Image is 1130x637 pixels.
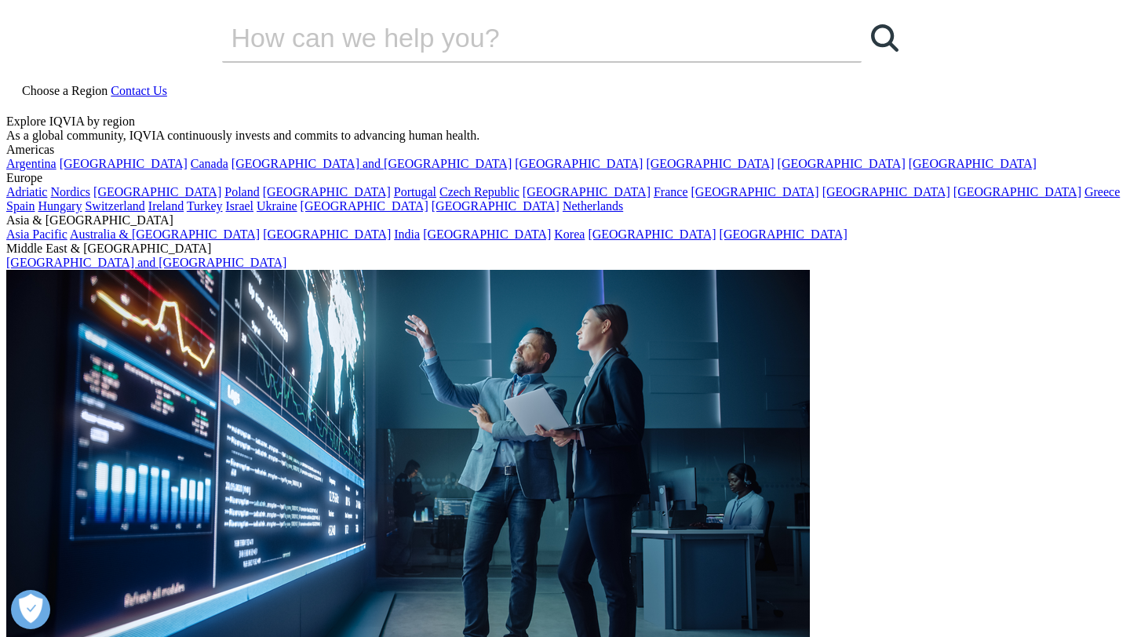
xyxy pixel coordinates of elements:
[778,157,906,170] a: [GEOGRAPHIC_DATA]
[515,157,643,170] a: [GEOGRAPHIC_DATA]
[871,24,899,52] svg: Search
[394,185,436,198] a: Portugal
[301,199,428,213] a: [GEOGRAPHIC_DATA]
[38,199,82,213] a: Hungary
[6,227,67,241] a: Asia Pacific
[6,185,47,198] a: Adriatic
[423,227,551,241] a: [GEOGRAPHIC_DATA]
[6,199,35,213] a: Spain
[646,157,774,170] a: [GEOGRAPHIC_DATA]
[720,227,847,241] a: [GEOGRAPHIC_DATA]
[588,227,716,241] a: [GEOGRAPHIC_DATA]
[50,185,90,198] a: Nordics
[6,143,1124,157] div: Americas
[432,199,560,213] a: [GEOGRAPHIC_DATA]
[6,213,1124,227] div: Asia & [GEOGRAPHIC_DATA]
[563,199,623,213] a: Netherlands
[654,185,688,198] a: France
[85,199,144,213] a: Switzerland
[263,227,391,241] a: [GEOGRAPHIC_DATA]
[6,256,286,269] a: [GEOGRAPHIC_DATA] and [GEOGRAPHIC_DATA]
[257,199,297,213] a: Ukraine
[22,84,108,97] span: Choose a Region
[394,227,420,241] a: India
[187,199,223,213] a: Turkey
[523,185,651,198] a: [GEOGRAPHIC_DATA]
[822,185,950,198] a: [GEOGRAPHIC_DATA]
[111,84,167,97] a: Contact Us
[93,185,221,198] a: [GEOGRAPHIC_DATA]
[60,157,188,170] a: [GEOGRAPHIC_DATA]
[909,157,1037,170] a: [GEOGRAPHIC_DATA]
[191,157,228,170] a: Canada
[226,199,254,213] a: Israel
[231,157,512,170] a: [GEOGRAPHIC_DATA] and [GEOGRAPHIC_DATA]
[953,185,1081,198] a: [GEOGRAPHIC_DATA]
[148,199,184,213] a: Ireland
[554,227,585,241] a: Korea
[6,171,1124,185] div: Europe
[70,227,260,241] a: Australia & [GEOGRAPHIC_DATA]
[1084,185,1120,198] a: Greece
[691,185,819,198] a: [GEOGRAPHIC_DATA]
[224,185,259,198] a: Poland
[222,14,817,61] input: Search
[11,590,50,629] button: Open Preferences
[263,185,391,198] a: [GEOGRAPHIC_DATA]
[862,14,909,61] a: Search
[6,115,1124,129] div: Explore IQVIA by region
[6,129,1124,143] div: As a global community, IQVIA continuously invests and commits to advancing human health.
[6,242,1124,256] div: Middle East & [GEOGRAPHIC_DATA]
[439,185,519,198] a: Czech Republic
[6,157,56,170] a: Argentina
